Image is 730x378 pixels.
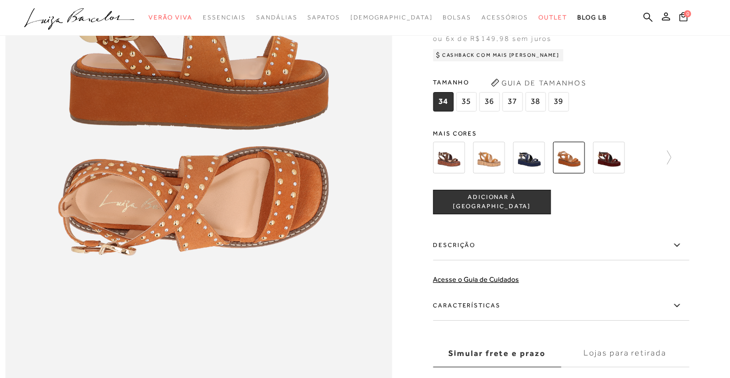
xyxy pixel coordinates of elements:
[553,142,585,173] img: SANDÁLIA PLATAFORMA DE CAMURÇA CARAMELO COM REBITES DOURADOS
[443,8,471,27] a: categoryNavScreenReaderText
[538,14,567,21] span: Outlet
[350,14,433,21] span: [DEMOGRAPHIC_DATA]
[433,92,453,112] span: 34
[203,14,246,21] span: Essenciais
[487,75,590,91] button: Guia de Tamanhos
[502,92,523,112] span: 37
[433,193,550,211] span: ADICIONAR À [GEOGRAPHIC_DATA]
[561,340,689,367] label: Lojas para retirada
[676,11,691,25] button: 0
[513,142,545,173] img: SANDÁLIA PLATAFORMA DE CAMURÇA AZUL NAVAL COM REBITES DOURADOS
[350,8,433,27] a: noSubCategoriesText
[307,8,340,27] a: categoryNavScreenReaderText
[456,92,476,112] span: 35
[433,291,689,321] label: Características
[433,340,561,367] label: Simular frete e prazo
[149,8,193,27] a: categoryNavScreenReaderText
[433,49,564,61] div: Cashback com Mais [PERSON_NAME]
[433,130,689,137] span: Mais cores
[577,8,607,27] a: BLOG LB
[538,8,567,27] a: categoryNavScreenReaderText
[307,14,340,21] span: Sapatos
[433,142,465,173] img: SANDÁLIA FLATFORM EM COURO CAFÉ COM TACHAS E SALTO DE CORTIÇA
[433,190,551,214] button: ADICIONAR À [GEOGRAPHIC_DATA]
[443,14,471,21] span: Bolsas
[203,8,246,27] a: categoryNavScreenReaderText
[593,142,624,173] img: SANDÁLIA PLATAFORMA DE CAMURÇA MARSALA COM REBITES DOURADOS
[433,275,519,283] a: Acesse o Guia de Cuidados
[577,14,607,21] span: BLOG LB
[433,75,571,90] span: Tamanho
[525,92,546,112] span: 38
[548,92,569,112] span: 39
[256,14,297,21] span: Sandálias
[473,142,505,173] img: SANDÁLIA FLATFORM EM COURO CARAMELO COM TACHAS E SALTO DE CORTIÇA
[482,14,528,21] span: Acessórios
[433,34,551,42] span: ou 6x de R$149,98 sem juros
[482,8,528,27] a: categoryNavScreenReaderText
[684,10,691,17] span: 0
[479,92,499,112] span: 36
[256,8,297,27] a: categoryNavScreenReaderText
[149,14,193,21] span: Verão Viva
[433,231,689,260] label: Descrição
